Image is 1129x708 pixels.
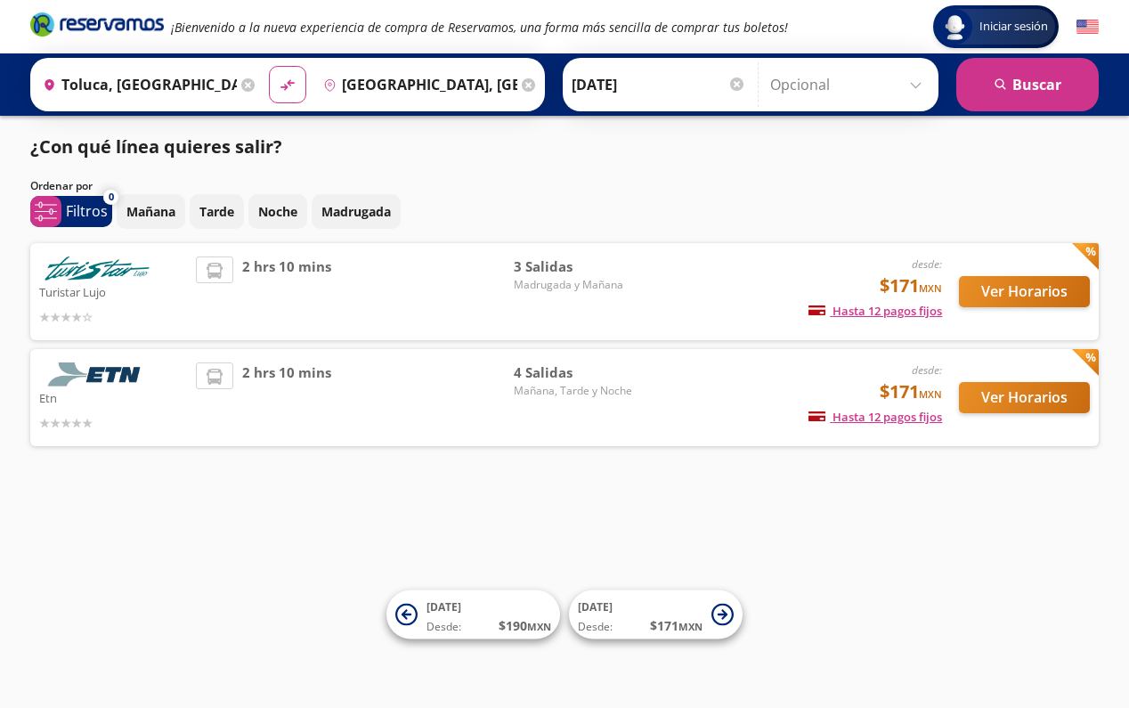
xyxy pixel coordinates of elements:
[171,19,788,36] em: ¡Bienvenido a la nueva experiencia de compra de Reservamos, una forma más sencilla de comprar tus...
[426,599,461,614] span: [DATE]
[39,281,187,302] p: Turistar Lujo
[912,256,942,272] em: desde:
[678,620,703,633] small: MXN
[527,620,551,633] small: MXN
[126,202,175,221] p: Mañana
[199,202,234,221] p: Tarde
[312,194,401,229] button: Madrugada
[650,616,703,635] span: $ 171
[569,590,743,639] button: [DATE]Desde:$171MXN
[30,11,164,37] i: Brand Logo
[321,202,391,221] p: Madrugada
[959,276,1090,307] button: Ver Horarios
[242,362,331,433] span: 2 hrs 10 mins
[578,599,613,614] span: [DATE]
[386,590,560,639] button: [DATE]Desde:$190MXN
[514,277,638,293] span: Madrugada y Mañana
[39,387,187,408] p: Etn
[66,200,108,222] p: Filtros
[36,62,237,107] input: Buscar Origen
[109,190,114,205] span: 0
[880,378,942,405] span: $171
[30,178,93,194] p: Ordenar por
[30,11,164,43] a: Brand Logo
[578,619,613,635] span: Desde:
[912,362,942,378] em: desde:
[514,256,638,277] span: 3 Salidas
[248,194,307,229] button: Noche
[316,62,517,107] input: Buscar Destino
[30,134,282,160] p: ¿Con qué línea quieres salir?
[514,383,638,399] span: Mañana, Tarde y Noche
[808,303,942,319] span: Hasta 12 pagos fijos
[880,273,942,299] span: $171
[972,18,1055,36] span: Iniciar sesión
[770,62,930,107] input: Opcional
[258,202,297,221] p: Noche
[190,194,244,229] button: Tarde
[919,281,942,295] small: MXN
[426,619,461,635] span: Desde:
[514,362,638,383] span: 4 Salidas
[242,256,331,327] span: 2 hrs 10 mins
[30,196,112,227] button: 0Filtros
[808,409,942,425] span: Hasta 12 pagos fijos
[117,194,185,229] button: Mañana
[499,616,551,635] span: $ 190
[572,62,746,107] input: Elegir Fecha
[1076,16,1099,38] button: English
[39,256,155,281] img: Turistar Lujo
[919,387,942,401] small: MXN
[956,58,1099,111] button: Buscar
[959,382,1090,413] button: Ver Horarios
[39,362,155,387] img: Etn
